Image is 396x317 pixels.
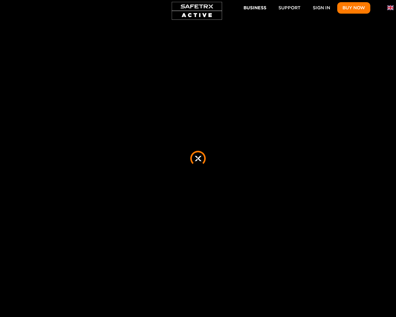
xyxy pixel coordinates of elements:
img: en [387,5,394,11]
span: Business [243,4,266,12]
a: Support [273,2,306,14]
button: Business [239,2,271,13]
button: Buy Now [337,2,370,14]
span: Buy Now [342,4,365,12]
a: Sign In [308,2,335,14]
span: Support [278,4,300,12]
span: Sign In [313,4,330,12]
